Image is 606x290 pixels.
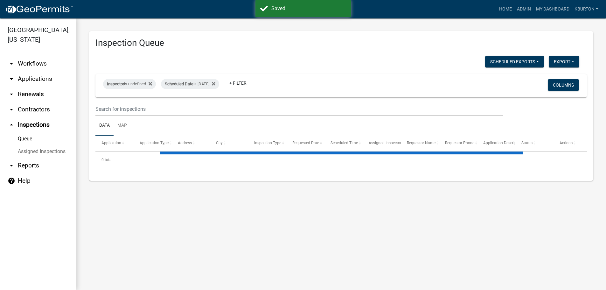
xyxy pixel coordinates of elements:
i: help [8,177,15,185]
a: Map [114,116,131,136]
datatable-header-cell: Requested Date [286,136,324,151]
datatable-header-cell: Requestor Name [401,136,439,151]
datatable-header-cell: Status [515,136,554,151]
datatable-header-cell: Requestor Phone [439,136,477,151]
i: arrow_drop_down [8,162,15,169]
i: arrow_drop_down [8,106,15,113]
datatable-header-cell: Address [172,136,210,151]
div: is undefined [103,79,156,89]
a: My Dashboard [533,3,572,15]
i: arrow_drop_down [8,60,15,67]
div: 0 total [95,152,587,168]
datatable-header-cell: Application [95,136,134,151]
span: Inspection Type [254,141,281,145]
datatable-header-cell: Assigned Inspector [363,136,401,151]
span: Scheduled Time [331,141,358,145]
span: Application [101,141,121,145]
datatable-header-cell: City [210,136,248,151]
span: Application Description [483,141,523,145]
span: Requestor Phone [445,141,474,145]
i: arrow_drop_down [8,90,15,98]
a: + Filter [224,77,252,89]
datatable-header-cell: Scheduled Time [324,136,363,151]
span: Requested Date [292,141,319,145]
div: Saved! [271,5,346,12]
datatable-header-cell: Inspection Type [248,136,286,151]
div: is [DATE] [161,79,219,89]
span: City [216,141,223,145]
span: Actions [560,141,573,145]
span: Inspector [107,81,124,86]
datatable-header-cell: Application Type [134,136,172,151]
a: Admin [514,3,533,15]
datatable-header-cell: Actions [554,136,592,151]
datatable-header-cell: Application Description [477,136,515,151]
span: Scheduled Date [165,81,193,86]
button: Export [549,56,579,67]
a: kburton [572,3,601,15]
span: Address [178,141,192,145]
span: Requestor Name [407,141,435,145]
a: Data [95,116,114,136]
input: Search for inspections [95,103,503,116]
i: arrow_drop_down [8,75,15,83]
span: Status [521,141,533,145]
a: Home [497,3,514,15]
span: Assigned Inspector [369,141,401,145]
button: Scheduled Exports [485,56,544,67]
h3: Inspection Queue [95,38,587,48]
span: Application Type [140,141,169,145]
i: arrow_drop_up [8,121,15,129]
button: Columns [548,79,579,91]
